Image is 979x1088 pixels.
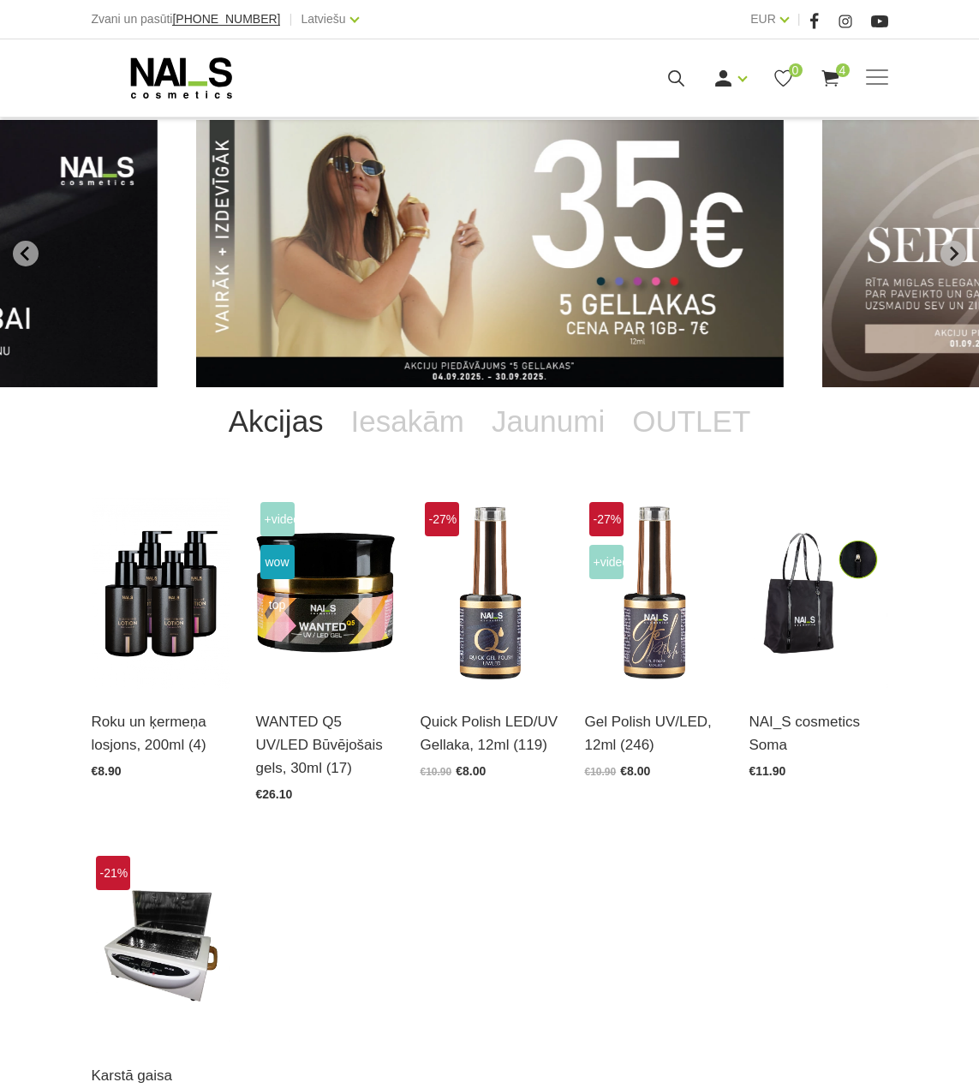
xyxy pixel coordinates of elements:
img: Gels WANTED NAILS cosmetics tehniķu komanda ir radījusi gelu, kas ilgi jau ir katra meistara mekl... [256,498,395,689]
span: €26.10 [256,787,293,801]
a: Latviešu [301,9,345,29]
a: NAI_S cosmetics Soma [749,710,888,756]
a: Roku un ķermeņa losjons, 200ml (4) [92,710,230,756]
img: Ērta, eleganta, izturīga soma ar NAI_S cosmetics logo.Izmērs: 38 x 46 x 14 cm... [749,498,888,689]
span: -21% [96,856,130,890]
span: €8.90 [92,764,122,778]
a: Akcijas [215,387,337,456]
div: Zvani un pasūti [92,9,281,30]
span: €8.00 [620,764,650,778]
a: [PHONE_NUMBER] [172,13,280,26]
img: Ilgnoturīga, intensīvi pigmentēta gellaka. Viegli klājas, lieliski žūst, nesaraujas, neatkāpjas n... [585,498,724,689]
img: Karstā gaisa sterilizatoru var izmantot skaistumkopšanas salonos, manikīra kabinetos, ēdināšanas ... [92,852,230,1043]
span: 4 [836,63,850,77]
img: BAROJOŠS roku un ķermeņa LOSJONSBALI COCONUT barojošs roku un ķermeņa losjons paredzēts jebkura t... [92,498,230,689]
a: WANTED Q5 UV/LED Būvējošais gels, 30ml (17) [256,710,395,780]
a: OUTLET [618,387,764,456]
button: Next slide [940,241,966,266]
span: top [260,588,295,622]
a: EUR [750,9,776,29]
a: Gel Polish UV/LED, 12ml (246) [585,710,724,756]
a: 4 [820,68,841,89]
a: 0 [773,68,794,89]
span: +Video [260,502,295,536]
span: -27% [589,502,624,536]
span: +Video [589,545,624,579]
span: [PHONE_NUMBER] [172,12,280,26]
iframe: chat widget [662,787,970,1028]
button: Go to last slide [13,241,39,266]
span: €11.90 [749,764,786,778]
a: Quick Polish LED/UV Gellaka, 12ml (119) [421,710,559,756]
span: €8.00 [456,764,486,778]
span: wow [260,545,295,579]
span: | [797,9,801,30]
img: Ātri, ērti un vienkārši!Intensīvi pigmentēta gellaka, kas perfekti klājas arī vienā slānī, tādā v... [421,498,559,689]
span: 0 [789,63,803,77]
iframe: chat widget [859,1033,970,1088]
a: Jaunumi [478,387,618,456]
span: €10.90 [585,766,617,778]
li: 1 of 12 [196,120,784,387]
a: Iesakām [337,387,478,456]
span: | [289,9,292,30]
span: -27% [425,502,459,536]
span: €10.90 [421,766,452,778]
